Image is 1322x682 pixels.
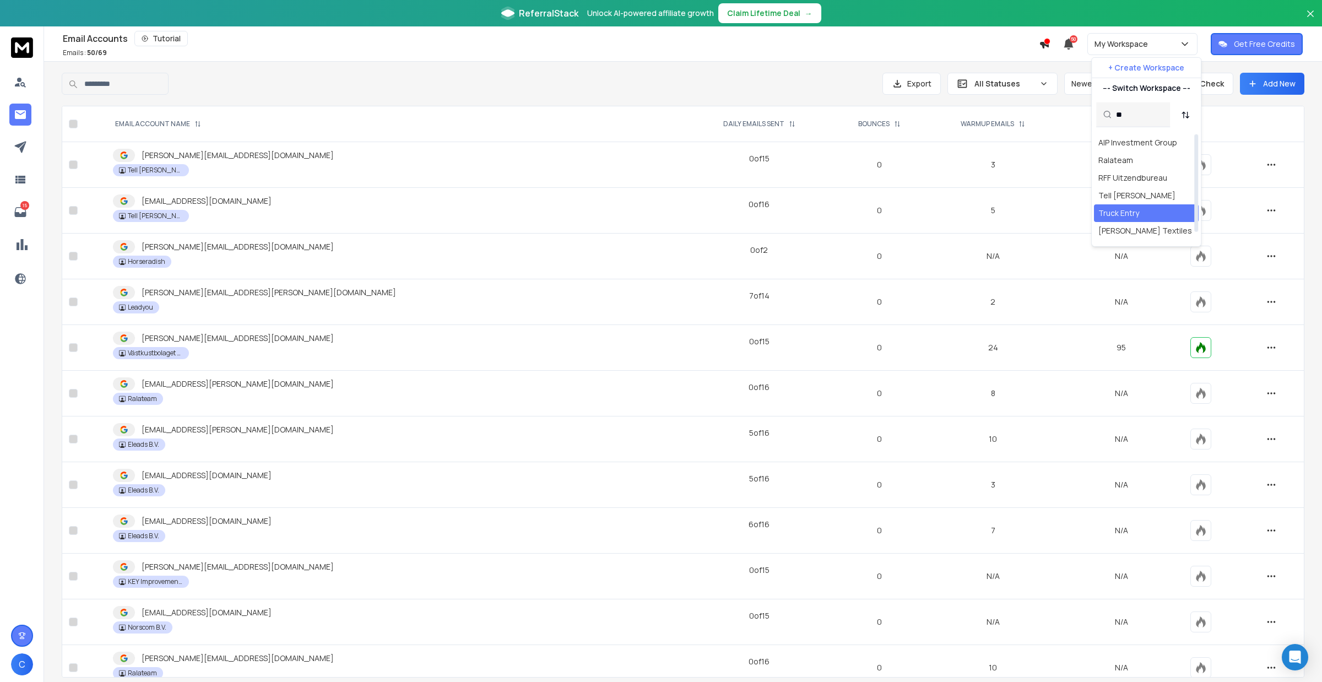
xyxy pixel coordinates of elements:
p: [EMAIL_ADDRESS][DOMAIN_NAME] [142,470,272,481]
button: Export [882,73,941,95]
div: 0 of 16 [749,656,770,667]
td: 7 [927,508,1059,554]
div: Truck Entry [1098,208,1139,219]
p: 0 [838,296,920,307]
p: [PERSON_NAME][EMAIL_ADDRESS][DOMAIN_NAME] [142,241,334,252]
p: 0 [838,479,920,490]
p: WARMUP EMAILS [961,120,1014,128]
div: 0 of 15 [749,153,770,164]
button: Close banner [1303,7,1318,33]
div: AIP Investment Group [1098,137,1177,148]
p: BOUNCES [858,120,890,128]
div: 5 of 16 [749,473,770,484]
div: 0 of 15 [749,610,770,621]
div: 0 of 15 [749,565,770,576]
p: N/A [1065,479,1177,490]
td: N/A [927,554,1059,599]
p: 0 [838,525,920,536]
div: 0 of 15 [749,336,770,347]
p: 0 [838,662,920,673]
p: Leadyou [128,303,153,312]
p: [EMAIL_ADDRESS][PERSON_NAME][DOMAIN_NAME] [142,424,334,435]
div: RFF Uitzendbureau [1098,172,1167,183]
td: 2 [927,279,1059,325]
span: → [805,8,812,19]
button: C [11,653,33,675]
p: Emails : [63,48,107,57]
td: 95 [1059,325,1184,371]
button: Newest [1064,73,1136,95]
div: 0 of 16 [749,382,770,393]
p: 0 [838,571,920,582]
p: 0 [838,342,920,353]
div: Email Accounts [63,31,1039,46]
div: 6 of 16 [749,519,770,530]
div: EMAIL ACCOUNT NAME [115,120,201,128]
p: Tell [PERSON_NAME] [128,212,183,220]
p: 0 [838,434,920,445]
p: Ralateam [128,669,157,678]
span: 50 [1070,35,1077,43]
button: Claim Lifetime Deal→ [718,3,821,23]
p: 0 [838,159,920,170]
p: Get Free Credits [1234,39,1295,50]
button: Add New [1240,73,1304,95]
p: [EMAIL_ADDRESS][DOMAIN_NAME] [142,196,272,207]
p: N/A [1065,205,1177,216]
p: N/A [1065,159,1177,170]
div: Västkustbolaget AB [1098,243,1171,254]
p: [PERSON_NAME][EMAIL_ADDRESS][DOMAIN_NAME] [142,561,334,572]
p: All Statuses [974,78,1035,89]
p: [PERSON_NAME][EMAIL_ADDRESS][DOMAIN_NAME] [142,333,334,344]
div: 0 of 2 [750,245,768,256]
p: KEY Improvement B.V. [128,577,183,586]
p: + Create Workspace [1108,62,1184,73]
p: 0 [838,388,920,399]
p: N/A [1065,434,1177,445]
p: Norscom B.V. [128,623,166,632]
td: N/A [927,599,1059,645]
span: ReferralStack [519,7,578,20]
p: Unlock AI-powered affiliate growth [587,8,714,19]
p: Horseradish [128,257,165,266]
p: [EMAIL_ADDRESS][PERSON_NAME][DOMAIN_NAME] [142,378,334,389]
td: 3 [927,462,1059,508]
a: 15 [9,201,31,223]
p: N/A [1065,571,1177,582]
p: --- Switch Workspace --- [1103,83,1190,94]
div: Ralateam [1098,155,1133,166]
p: 15 [20,201,29,210]
p: N/A [1065,525,1177,536]
div: 0 of 16 [749,199,770,210]
button: Tutorial [134,31,188,46]
div: 5 of 16 [749,427,770,439]
p: N/A [1065,296,1177,307]
button: Sort by Sort A-Z [1174,104,1196,126]
p: 0 [838,205,920,216]
span: 50 / 69 [87,48,107,57]
td: 24 [927,325,1059,371]
p: Eleads B.V. [128,532,159,540]
td: N/A [927,234,1059,279]
p: N/A [1065,616,1177,627]
div: 7 of 14 [749,290,770,301]
p: DAILY EMAILS SENT [723,120,784,128]
p: Ralateam [128,394,157,403]
p: [EMAIL_ADDRESS][DOMAIN_NAME] [142,516,272,527]
td: 10 [927,416,1059,462]
p: Tell [PERSON_NAME] [128,166,183,175]
p: N/A [1065,388,1177,399]
p: [PERSON_NAME][EMAIL_ADDRESS][PERSON_NAME][DOMAIN_NAME] [142,287,396,298]
div: [PERSON_NAME] Textiles [1098,225,1192,236]
button: + Create Workspace [1092,58,1201,78]
p: Eleads B.V. [128,486,159,495]
p: 0 [838,251,920,262]
p: 0 [838,616,920,627]
p: [PERSON_NAME][EMAIL_ADDRESS][DOMAIN_NAME] [142,653,334,664]
p: Västkustbolaget AB [128,349,183,358]
p: N/A [1065,251,1177,262]
td: 8 [927,371,1059,416]
p: [PERSON_NAME][EMAIL_ADDRESS][DOMAIN_NAME] [142,150,334,161]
